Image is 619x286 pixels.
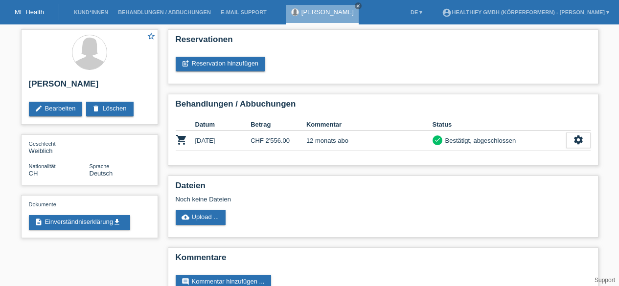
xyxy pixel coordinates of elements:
div: Weiblich [29,140,90,154]
div: Noch keine Dateien [176,196,475,203]
a: Support [595,277,615,284]
a: E-Mail Support [216,9,272,15]
h2: Behandlungen / Abbuchungen [176,99,591,114]
i: description [35,218,43,226]
td: [DATE] [195,131,251,151]
th: Status [433,119,566,131]
a: account_circleHealthify GmbH (Körperformern) - [PERSON_NAME] ▾ [437,9,614,15]
h2: Dateien [176,181,591,196]
i: POSP00026608 [176,134,187,146]
a: editBearbeiten [29,102,83,116]
th: Datum [195,119,251,131]
div: Bestätigt, abgeschlossen [442,135,516,146]
a: close [355,2,362,9]
td: CHF 2'556.00 [251,131,306,151]
i: star_border [147,32,156,41]
h2: Kommentare [176,253,591,267]
i: account_circle [442,8,452,18]
span: Dokumente [29,201,56,207]
i: check [434,136,441,143]
th: Kommentar [306,119,433,131]
a: deleteLöschen [86,102,133,116]
a: star_border [147,32,156,42]
a: Behandlungen / Abbuchungen [113,9,216,15]
i: edit [35,105,43,112]
a: cloud_uploadUpload ... [176,210,226,225]
i: get_app [113,218,121,226]
a: descriptionEinverständniserklärungget_app [29,215,130,230]
a: [PERSON_NAME] [301,8,354,16]
h2: [PERSON_NAME] [29,79,150,94]
span: Nationalität [29,163,56,169]
a: MF Health [15,8,44,16]
span: Sprache [90,163,110,169]
i: cloud_upload [182,213,189,221]
i: post_add [182,60,189,67]
a: post_addReservation hinzufügen [176,57,266,71]
h2: Reservationen [176,35,591,49]
a: Kund*innen [69,9,113,15]
i: close [356,3,361,8]
span: Geschlecht [29,141,56,147]
span: Schweiz [29,170,38,177]
th: Betrag [251,119,306,131]
i: settings [573,134,584,145]
i: delete [92,105,100,112]
i: comment [182,278,189,286]
span: Deutsch [90,170,113,177]
td: 12 monats abo [306,131,433,151]
a: DE ▾ [406,9,427,15]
